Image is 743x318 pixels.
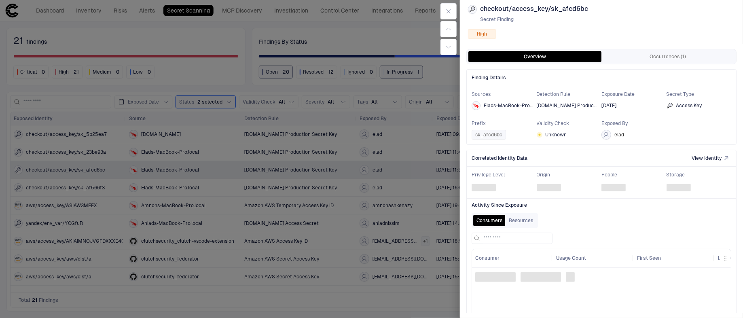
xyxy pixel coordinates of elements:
button: View Identity [690,153,731,163]
span: checkout/access_key/sk_afcd6bc [480,5,588,13]
span: Usage Count [556,255,586,261]
button: Occurrences (1) [601,51,735,62]
span: Exposure Date [601,91,667,98]
span: High [477,31,487,37]
span: First Seen [637,255,661,261]
span: Exposed By [601,120,667,127]
span: Detection Rule [537,91,602,98]
span: Privilege Level [472,172,537,178]
span: Prefix [472,120,537,127]
span: View Identity [692,155,722,161]
span: Activity Since Exposure [472,202,731,208]
span: [DOMAIN_NAME] Production Secret Key [537,102,599,109]
span: Validity Check [537,120,602,127]
span: Finding Details [467,70,736,86]
div: Crowdstrike [473,102,479,109]
span: Access Key [676,102,702,109]
span: elad [614,131,624,138]
button: Overview [468,51,601,62]
span: Secret Type [667,91,732,98]
span: Correlated Identity Data [472,155,527,161]
span: Origin [537,172,602,178]
span: Consumer [475,255,500,261]
span: sk_afcd6bc [475,131,502,138]
button: Consumers [473,215,506,226]
span: Sources [472,91,537,98]
span: [DATE] [601,102,616,109]
div: 8/28/2025 08:34:17 (GMT+00:00 UTC) [601,102,616,109]
span: Unknown [546,131,567,138]
span: Secret Finding [480,16,588,23]
span: Elads-MacBook-Pro.local [484,103,542,108]
span: People [601,172,667,178]
span: Storage [667,172,732,178]
button: Resources [506,215,536,226]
